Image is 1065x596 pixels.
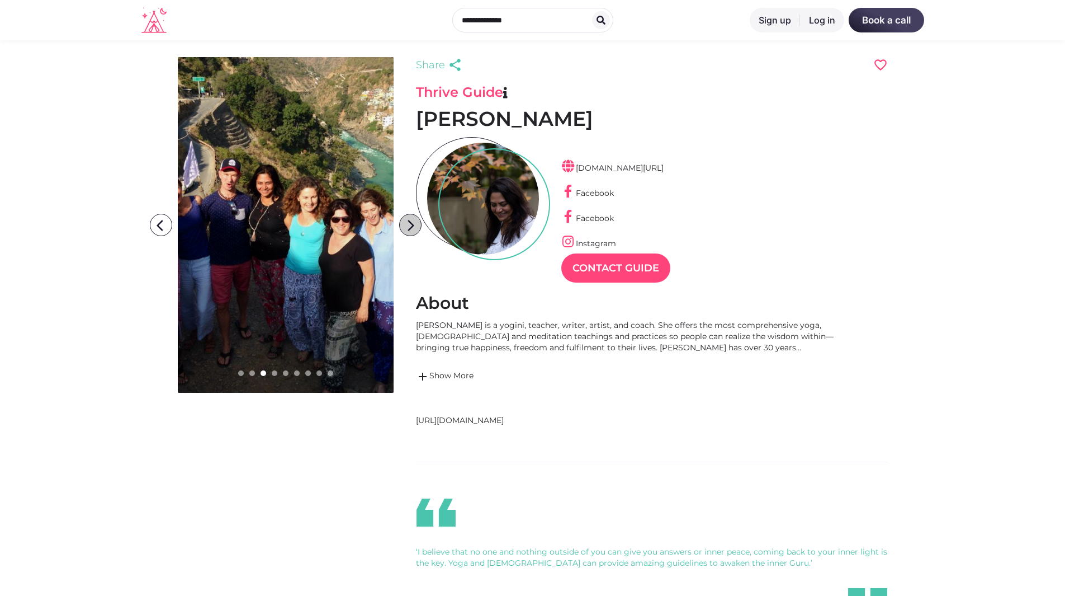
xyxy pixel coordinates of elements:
[561,238,616,248] a: Instagram
[400,214,422,237] i: arrow_forward_ios
[561,188,614,198] a: Facebook
[416,84,888,101] h3: Thrive Guide
[416,106,888,132] h1: [PERSON_NAME]
[416,57,465,73] a: Share
[561,254,670,283] a: Contact Guide
[561,163,664,173] a: [DOMAIN_NAME][URL]
[416,546,888,569] div: ‘I believe that no one and nothing outside of you can give you answers or inner peace, coming bac...
[849,8,924,32] a: Book a call
[561,213,614,223] a: Facebook
[403,496,470,529] i: format_quote
[416,293,888,314] h2: About
[152,214,174,237] i: arrow_back_ios
[416,320,852,353] div: [PERSON_NAME] is a yogini, teacher, writer, artist, and coach. She offers the most comprehensive ...
[416,370,852,383] a: addShow More
[416,415,751,426] div: [URL][DOMAIN_NAME]
[800,8,844,32] a: Log in
[750,8,800,32] a: Sign up
[416,370,429,383] span: add
[416,57,445,73] span: Share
